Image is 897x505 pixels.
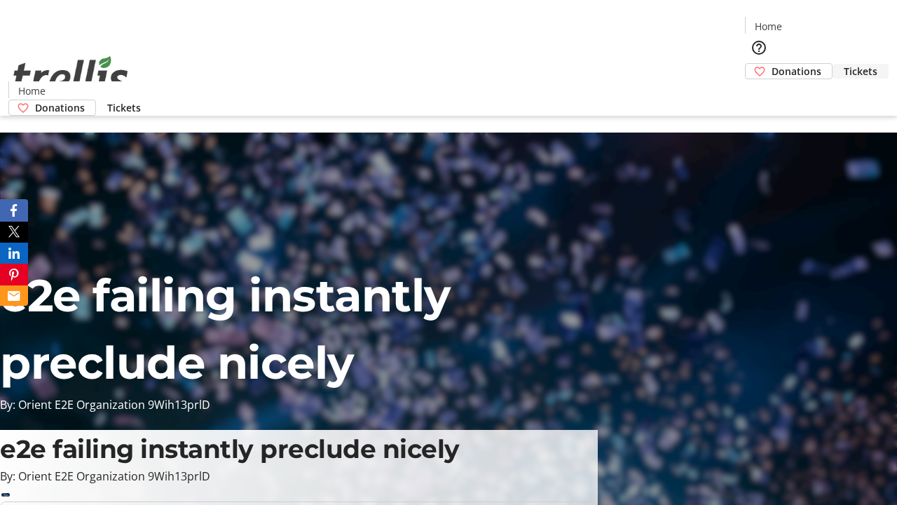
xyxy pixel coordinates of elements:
span: Tickets [107,100,141,115]
a: Donations [745,63,833,79]
a: Tickets [833,64,889,79]
a: Home [9,83,54,98]
a: Donations [8,100,96,116]
img: Orient E2E Organization 9Wih13prlD's Logo [8,41,133,111]
span: Donations [35,100,85,115]
a: Tickets [96,100,152,115]
span: Tickets [844,64,877,79]
button: Cart [745,79,773,107]
span: Home [18,83,46,98]
button: Help [745,34,773,62]
span: Home [755,19,782,34]
span: Donations [772,64,821,79]
a: Home [746,19,790,34]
